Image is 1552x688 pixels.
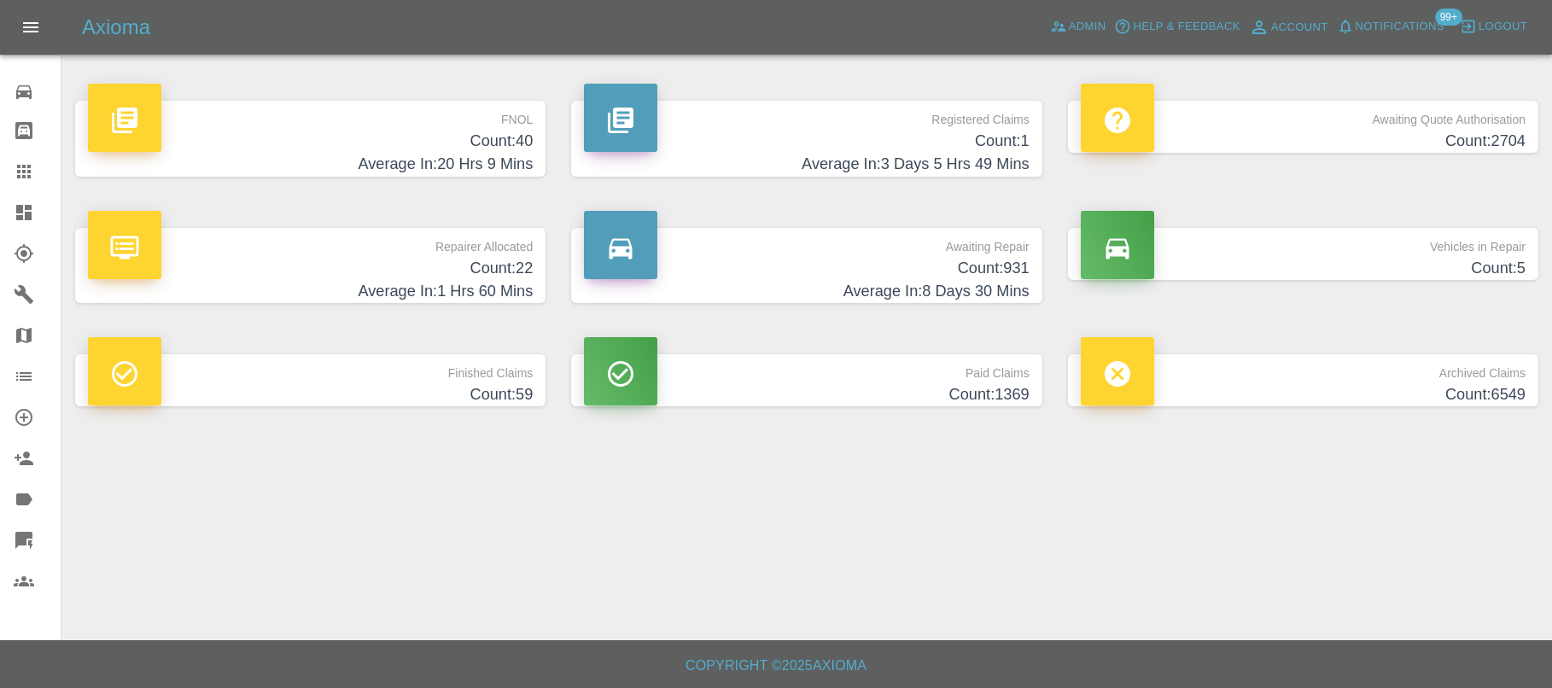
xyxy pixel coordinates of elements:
[1081,101,1526,130] p: Awaiting Quote Authorisation
[584,153,1029,176] h4: Average In: 3 Days 5 Hrs 49 Mins
[1068,354,1538,406] a: Archived ClaimsCount:6549
[1081,383,1526,406] h4: Count: 6549
[88,101,533,130] p: FNOL
[1069,17,1106,37] span: Admin
[571,101,1041,177] a: Registered ClaimsCount:1Average In:3 Days 5 Hrs 49 Mins
[1110,14,1244,40] button: Help & Feedback
[1081,228,1526,257] p: Vehicles in Repair
[88,228,533,257] p: Repairer Allocated
[584,101,1029,130] p: Registered Claims
[1479,17,1527,37] span: Logout
[88,257,533,280] h4: Count: 22
[584,354,1029,383] p: Paid Claims
[1356,17,1444,37] span: Notifications
[88,130,533,153] h4: Count: 40
[88,383,533,406] h4: Count: 59
[584,257,1029,280] h4: Count: 931
[88,354,533,383] p: Finished Claims
[1081,257,1526,280] h4: Count: 5
[1333,14,1449,40] button: Notifications
[1271,18,1328,38] span: Account
[88,153,533,176] h4: Average In: 20 Hrs 9 Mins
[571,228,1041,304] a: Awaiting RepairCount:931Average In:8 Days 30 Mins
[584,280,1029,303] h4: Average In: 8 Days 30 Mins
[10,7,51,48] button: Open drawer
[584,228,1029,257] p: Awaiting Repair
[1245,14,1333,41] a: Account
[1133,17,1240,37] span: Help & Feedback
[584,130,1029,153] h4: Count: 1
[75,228,546,304] a: Repairer AllocatedCount:22Average In:1 Hrs 60 Mins
[75,101,546,177] a: FNOLCount:40Average In:20 Hrs 9 Mins
[1068,101,1538,153] a: Awaiting Quote AuthorisationCount:2704
[75,354,546,406] a: Finished ClaimsCount:59
[14,654,1538,678] h6: Copyright © 2025 Axioma
[88,280,533,303] h4: Average In: 1 Hrs 60 Mins
[584,383,1029,406] h4: Count: 1369
[1435,9,1462,26] span: 99+
[571,354,1041,406] a: Paid ClaimsCount:1369
[82,14,150,41] h5: Axioma
[1081,354,1526,383] p: Archived Claims
[1456,14,1532,40] button: Logout
[1068,228,1538,280] a: Vehicles in RepairCount:5
[1046,14,1111,40] a: Admin
[1081,130,1526,153] h4: Count: 2704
